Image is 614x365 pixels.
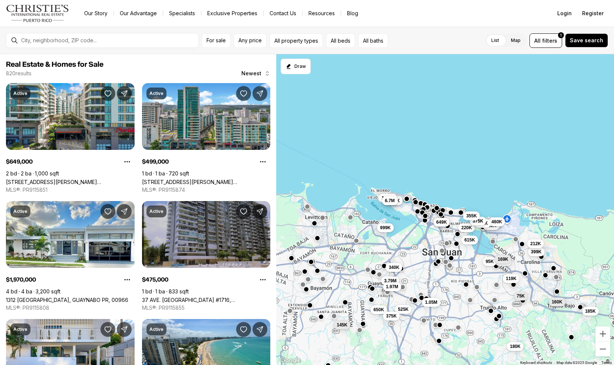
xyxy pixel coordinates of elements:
a: 1312 SANTANDER, GUAYNABO PR, 00966 [6,297,128,303]
button: Share Property [117,322,132,337]
span: 220K [461,225,472,231]
button: 615K [461,235,478,244]
span: 460K [491,218,502,224]
button: 185K [582,307,598,316]
p: Active [13,208,27,214]
label: List [485,34,505,47]
span: Real Estate & Homes for Sale [6,61,103,68]
button: Property options [255,154,270,169]
span: 435K [477,220,488,226]
label: Map [505,34,526,47]
span: 1.97M [386,283,398,289]
span: 145K [337,322,347,328]
span: 625K [486,223,496,228]
button: 6.7M [382,196,397,205]
span: 6.7M [384,197,395,203]
a: Specialists [163,8,201,19]
button: 212K [527,239,544,248]
span: 830K [389,197,400,203]
button: 1.65M [379,194,397,203]
button: 225K [495,257,512,266]
a: Our Story [78,8,113,19]
a: Exclusive Properties [201,8,263,19]
button: 180K [507,342,524,351]
button: Save Property: 1511 PONCE DE LEON AVE #9122 [236,86,251,101]
button: Any price [234,33,267,48]
a: 1511 PONCE DE LEON AVE #9122, SANTURCE PR, 00909 [142,179,271,185]
button: All baths [358,33,388,48]
button: Save Property: 1312 SANTANDER [100,204,115,219]
span: filters [542,37,557,45]
button: 375K [469,216,486,225]
span: Register [582,10,604,16]
span: 525K [398,306,409,312]
span: 615K [464,237,475,243]
span: Any price [238,37,262,43]
button: Contact Us [264,8,302,19]
button: 75K [514,292,528,300]
button: Property options [120,272,135,287]
span: Map data ©2025 Google [557,361,597,365]
button: 649K [433,217,450,226]
button: 830K [386,196,403,205]
span: Login [557,10,572,16]
button: 435K [474,218,491,227]
button: Save Property: 66 PLACID COURT [100,322,115,337]
button: Allfilters1 [529,33,562,48]
button: Save search [565,33,608,47]
p: 820 results [6,70,32,76]
span: 1 [560,32,562,38]
button: 3.79M [381,276,399,285]
p: Active [149,326,164,332]
button: Save Property: 37 AVE. ISLA VERDE #1716 [236,204,251,219]
span: 119K [506,275,516,281]
button: 145K [334,320,350,329]
span: 180K [510,343,521,349]
button: All property types [270,33,323,48]
button: Register [578,6,608,21]
button: Newest [237,66,275,81]
button: 95K [482,257,496,266]
a: Resources [303,8,341,19]
span: 375K [472,218,483,224]
button: Property options [120,154,135,169]
button: Save Property: 1 CALLE AMAPOLA #11A [236,322,251,337]
span: 95K [485,258,493,264]
span: Newest [241,70,261,76]
button: Login [553,6,576,21]
span: 355K [466,213,477,219]
span: 375K [386,313,397,319]
button: 340K [386,263,402,272]
span: 185K [585,308,595,314]
img: logo [6,4,69,22]
button: Share Property [252,322,267,337]
span: 75K [516,293,525,299]
button: 375K [383,311,400,320]
button: Save Property: 1511 PONCE DE LEON AVE #571 [100,86,115,101]
span: Save search [570,37,603,43]
button: Zoom in [595,326,610,341]
span: 225K [498,258,509,264]
span: All [534,37,541,45]
p: Active [13,91,27,96]
button: 220K [458,223,475,232]
span: 1.65M [382,195,394,201]
button: 160K [549,297,565,306]
button: Start drawing [281,59,311,74]
button: 119K [503,274,519,283]
p: Active [149,91,164,96]
span: 1.05M [425,299,437,305]
button: 625K [483,221,499,230]
button: All beds [326,33,355,48]
a: 37 AVE. ISLA VERDE #1716, CAROLINA PR, 00979 [142,297,271,303]
button: 525K [395,305,412,313]
span: 3.79M [384,278,396,284]
span: 399K [531,249,541,255]
a: Blog [341,8,364,19]
button: 1.97M [383,282,401,291]
button: 650K [370,305,387,314]
button: 169K [495,254,511,263]
span: 999K [380,224,391,230]
button: 355K [463,211,480,220]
